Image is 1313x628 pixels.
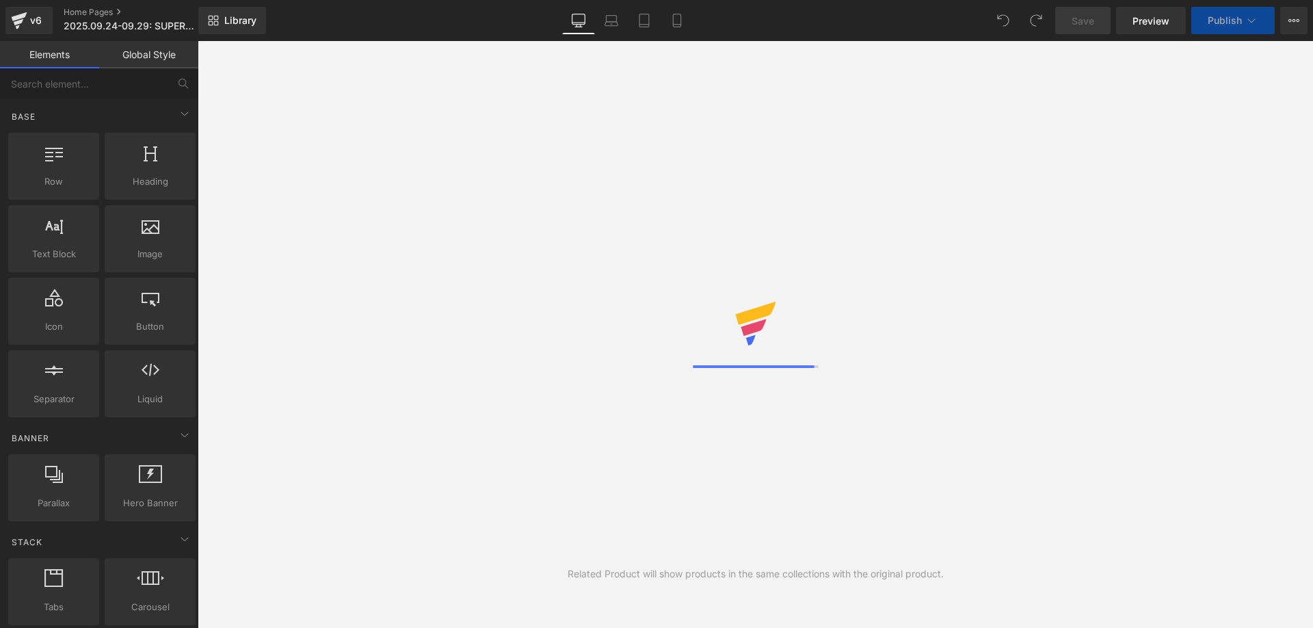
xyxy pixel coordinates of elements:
span: Stack [10,536,44,549]
span: Liquid [109,392,191,406]
span: Image [109,247,191,261]
a: Preview [1116,7,1186,34]
span: Button [109,319,191,334]
span: Separator [12,392,95,406]
span: Icon [12,319,95,334]
span: Row [12,174,95,189]
span: Tabs [12,600,95,614]
span: Heading [109,174,191,189]
a: Laptop [595,7,628,34]
span: Hero Banner [109,496,191,510]
span: Text Block [12,247,95,261]
a: Mobile [661,7,693,34]
span: Publish [1208,15,1242,26]
div: v6 [27,12,44,29]
a: v6 [5,7,53,34]
button: More [1280,7,1308,34]
span: Carousel [109,600,191,614]
span: Preview [1132,14,1169,28]
div: Related Product will show products in the same collections with the original product. [568,566,944,581]
a: Tablet [628,7,661,34]
span: 2025.09.24-09.29: SUPER SAVINGS GREAT OFFER [64,21,195,31]
a: New Library [198,7,266,34]
span: Parallax [12,496,95,510]
span: Library [224,14,256,27]
a: Home Pages [64,7,221,18]
span: Base [10,110,37,123]
a: Global Style [99,41,198,68]
button: Undo [990,7,1017,34]
button: Publish [1191,7,1275,34]
button: Redo [1022,7,1050,34]
span: Save [1072,14,1094,28]
a: Desktop [562,7,595,34]
span: Banner [10,432,51,445]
